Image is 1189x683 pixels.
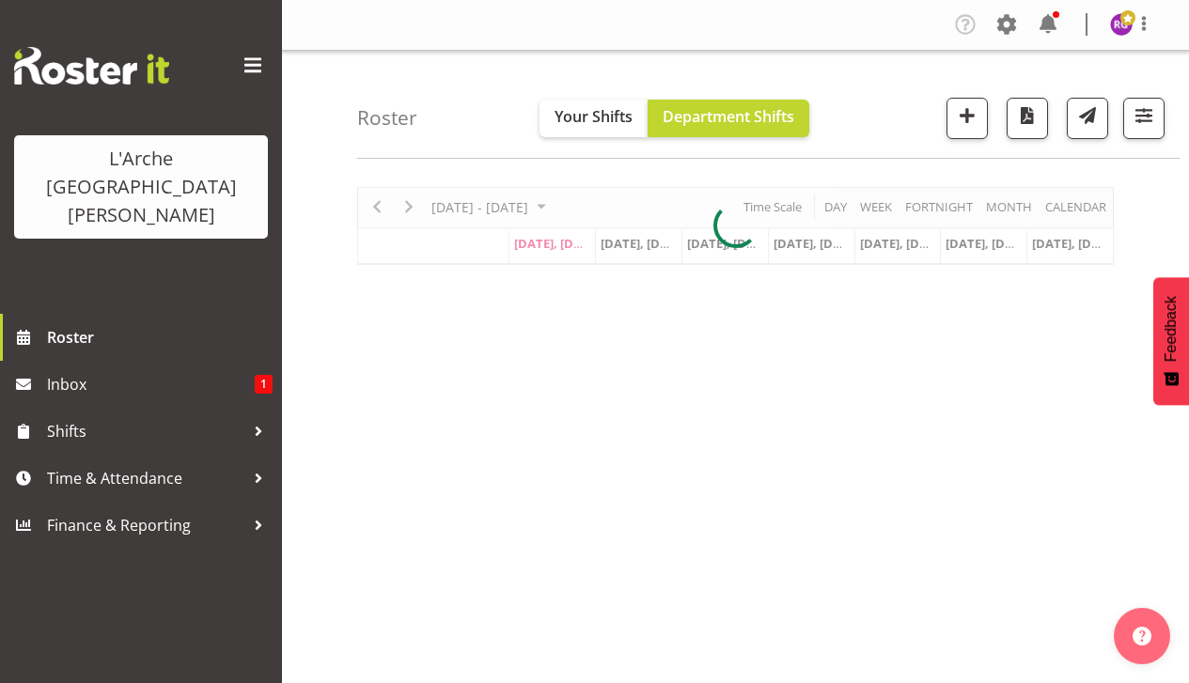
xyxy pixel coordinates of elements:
span: Roster [47,323,273,351]
button: Feedback - Show survey [1153,277,1189,405]
span: Shifts [47,417,244,445]
img: rob-goulton10285.jpg [1110,13,1133,36]
span: Inbox [47,370,255,398]
button: Your Shifts [540,100,648,137]
button: Department Shifts [648,100,809,137]
div: L'Arche [GEOGRAPHIC_DATA][PERSON_NAME] [33,145,249,229]
button: Filter Shifts [1123,98,1165,139]
button: Download a PDF of the roster according to the set date range. [1007,98,1048,139]
h4: Roster [357,107,417,129]
img: help-xxl-2.png [1133,627,1151,645]
span: Your Shifts [555,106,633,127]
button: Send a list of all shifts for the selected filtered period to all rostered employees. [1067,98,1108,139]
img: Rosterit website logo [14,47,169,85]
span: 1 [255,375,273,394]
span: Department Shifts [663,106,794,127]
span: Feedback [1163,296,1180,362]
span: Time & Attendance [47,464,244,492]
span: Finance & Reporting [47,511,244,539]
button: Add a new shift [947,98,988,139]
